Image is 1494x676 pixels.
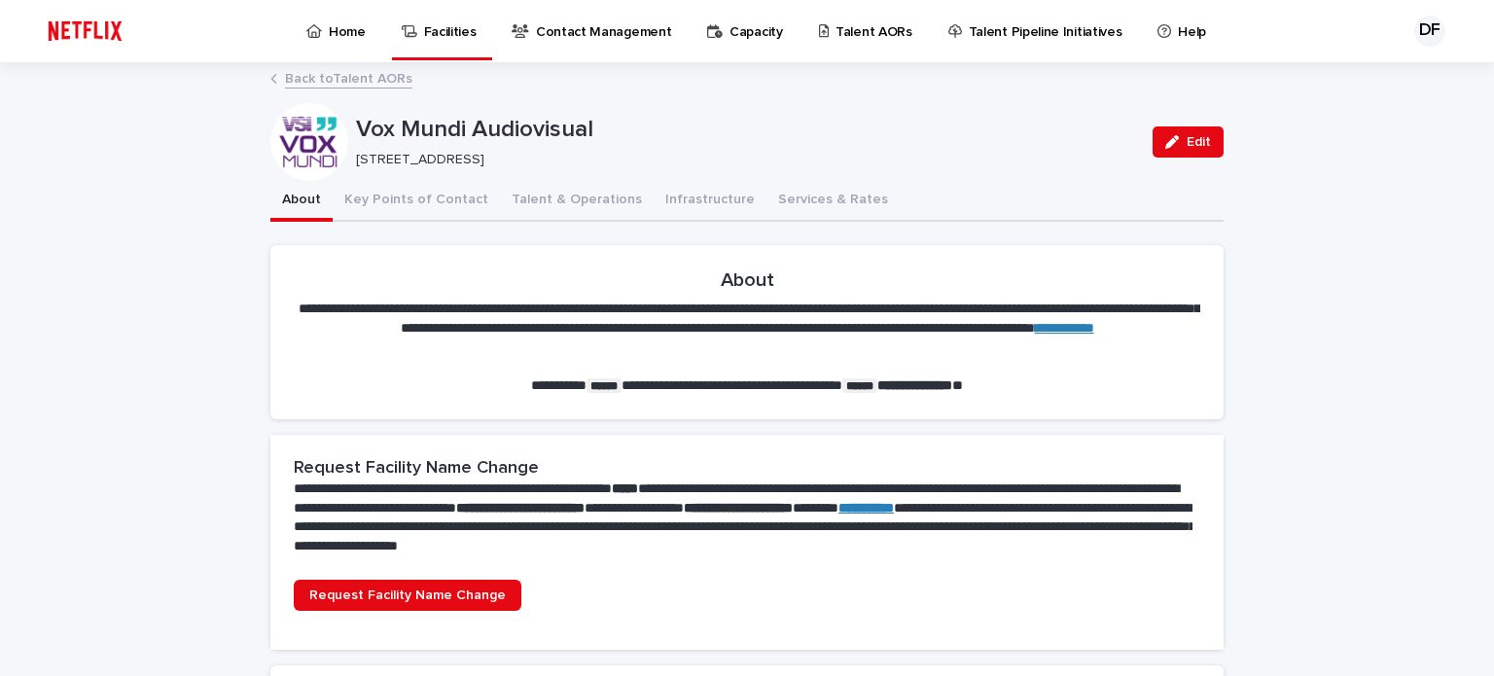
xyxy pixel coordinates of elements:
h2: About [721,268,774,292]
img: ifQbXi3ZQGMSEF7WDB7W [39,12,131,51]
p: [STREET_ADDRESS] [356,152,1129,168]
button: Services & Rates [766,181,900,222]
a: Back toTalent AORs [285,66,412,89]
button: Infrastructure [654,181,766,222]
button: Key Points of Contact [333,181,500,222]
a: Request Facility Name Change [294,580,521,611]
div: DF [1414,16,1445,47]
button: Edit [1153,126,1224,158]
p: Vox Mundi Audiovisual [356,116,1137,144]
h2: Request Facility Name Change [294,458,539,480]
button: About [270,181,333,222]
span: Request Facility Name Change [309,588,506,602]
span: Edit [1187,135,1211,149]
button: Talent & Operations [500,181,654,222]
